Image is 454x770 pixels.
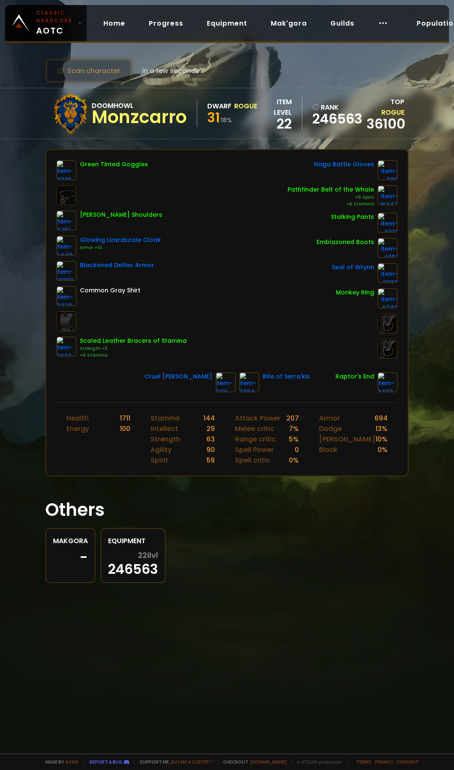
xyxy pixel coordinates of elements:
span: Made by [40,759,78,765]
div: Pathfinder Belt of the Whale [288,185,374,194]
img: item-3493 [377,372,398,392]
img: item-4051 [377,238,398,258]
div: Armor +10 [80,244,161,251]
img: item-6449 [56,236,77,256]
a: Equipment22ilvl246563 [100,528,166,583]
a: [DOMAIN_NAME] [250,759,287,765]
div: Equipment [108,536,158,546]
div: Spell critic [235,455,270,465]
span: v. d752d5 - production [292,759,342,765]
a: Consent [396,759,419,765]
a: 36100 [367,114,405,133]
div: 0 % [377,444,388,455]
div: [PERSON_NAME] [319,434,375,444]
div: Stamina [150,413,179,423]
a: Classic HardcoreAOTC [5,5,87,41]
div: 22 [257,118,292,130]
div: Top [367,97,404,118]
img: item-3428 [56,286,77,306]
div: Raptor's End [335,372,374,381]
div: Spirit [150,455,168,465]
div: Stalking Pants [331,213,374,221]
div: Seal of Wrynn [332,263,374,272]
a: Buy me a coffee [171,759,213,765]
span: Support me, [134,759,213,765]
div: Cruel [PERSON_NAME] [144,372,212,381]
div: Bite of Serra'kis [263,372,310,381]
div: Attack Power [235,413,280,423]
div: Armor [319,413,340,423]
div: 0 [295,444,299,455]
span: 22 ilvl [138,551,158,560]
div: Scaled Leather Bracers of Stamina [80,336,187,345]
div: [PERSON_NAME] Shoulders [80,210,162,219]
div: 246563 [108,551,158,576]
button: Scan character [45,59,132,83]
div: 59 [206,455,215,465]
div: Monzcarro [92,111,187,124]
img: item-2933 [377,263,398,283]
div: 1711 [120,413,130,423]
h1: Others [45,497,409,523]
div: Strength [150,434,180,444]
a: Makgora- [45,528,95,583]
div: +6 Stamina [288,201,374,208]
div: Intellect [150,423,178,434]
a: Progress [142,15,190,32]
div: Strength +5 [80,345,187,352]
img: item-10399 [56,261,77,281]
small: Classic Hardcore [36,9,75,24]
small: 18 % [221,116,232,124]
div: 10 % [375,434,388,444]
img: item-4385 [56,160,77,180]
span: Rogue [381,108,404,117]
img: item-6904 [239,372,259,392]
div: Common Gray Shirt [80,286,140,295]
img: item-5191 [216,372,236,392]
div: Block [319,444,338,455]
div: 694 [375,413,388,423]
div: 63 [206,434,215,444]
div: Blackened Defias Armor [80,261,154,270]
div: Spell Power [235,444,274,455]
div: Monkey Ring [336,288,374,297]
div: Makgora [53,536,88,546]
div: 0 % [289,455,299,465]
div: Rogue [234,101,257,111]
div: Naga Battle Gloves [314,160,374,169]
img: item-4831 [377,213,398,233]
a: Privacy [375,759,393,765]
div: rank [312,102,362,113]
div: 29 [206,423,215,434]
div: 144 [203,413,215,423]
div: Range critic [235,434,276,444]
img: item-9829 [56,336,77,357]
a: Terms [356,759,372,765]
div: 90 [206,444,215,455]
div: Doomhowl [92,100,187,111]
div: 13 % [375,423,388,434]
img: item-15347 [377,185,398,205]
div: +5 Spirit [288,194,374,201]
span: in a few seconds [142,66,199,76]
div: Dwarf [207,101,232,111]
a: a fan [66,759,78,765]
a: Mak'gora [264,15,314,32]
a: Report a bug [90,759,122,765]
div: Agility [150,444,172,455]
span: 31 [207,108,220,127]
div: +6 Stamina [80,352,187,359]
a: Home [97,15,132,32]
div: Dodge [319,423,342,434]
div: Melee critic [235,423,274,434]
div: 207 [286,413,299,423]
div: 7 % [289,423,299,434]
div: Energy [66,423,89,434]
span: AOTC [36,9,75,37]
img: item-6748 [377,288,398,308]
div: Health [66,413,89,423]
span: Checkout [218,759,287,765]
div: 5 % [289,434,299,444]
img: item-4251 [56,210,77,231]
div: - [53,551,88,564]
